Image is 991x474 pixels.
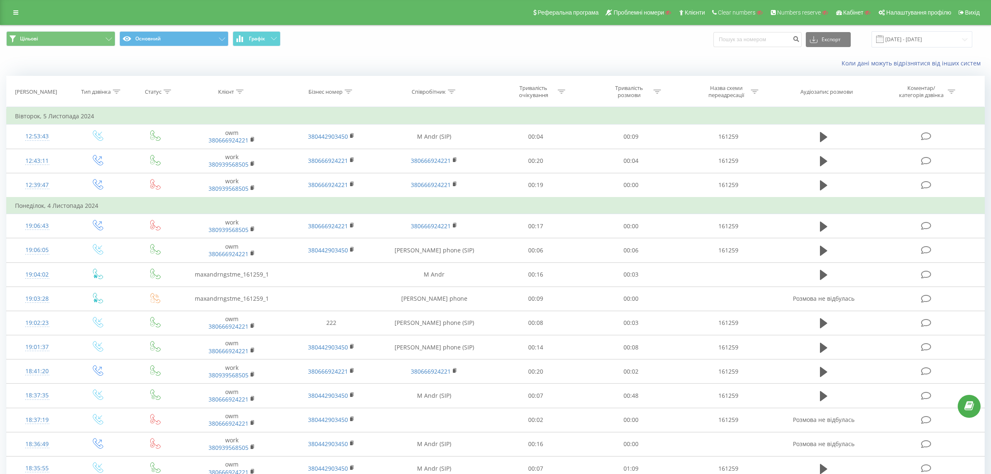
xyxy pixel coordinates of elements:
[488,384,583,408] td: 00:07
[411,157,451,165] a: 380666924221
[249,36,265,42] span: Графік
[15,267,59,283] div: 19:04:02
[308,88,343,95] div: Бізнес номер
[511,85,556,99] div: Тривалість очікування
[685,9,705,16] span: Клієнти
[583,238,678,262] td: 00:06
[209,444,248,452] a: 380939568505
[583,125,678,149] td: 00:09
[7,108,985,125] td: Вівторок, 5 Листопада 2024
[308,464,348,472] a: 380442903450
[679,408,778,432] td: 161259
[81,88,111,95] div: Тип дзвінка
[15,291,59,307] div: 19:03:28
[886,9,951,16] span: Налаштування профілю
[209,419,248,427] a: 380666924221
[308,367,348,375] a: 380666924221
[583,408,678,432] td: 00:00
[381,335,488,359] td: [PERSON_NAME] phone (SIP)
[209,395,248,403] a: 380666924221
[842,59,985,67] a: Коли дані можуть відрізнятися вiд інших систем
[15,88,57,95] div: [PERSON_NAME]
[488,287,583,311] td: 00:09
[381,238,488,262] td: [PERSON_NAME] phone (SIP)
[15,363,59,379] div: 18:41:20
[308,246,348,254] a: 380442903450
[308,343,348,351] a: 380442903450
[583,335,678,359] td: 00:08
[411,181,451,189] a: 380666924221
[679,173,778,197] td: 161259
[843,9,864,16] span: Кабінет
[15,315,59,331] div: 19:02:23
[182,238,282,262] td: owm
[233,31,281,46] button: Графік
[182,214,282,238] td: work
[182,311,282,335] td: owm
[583,262,678,287] td: 00:03
[209,226,248,234] a: 380939568505
[965,9,980,16] span: Вихід
[381,125,488,149] td: M Andr (SIP)
[381,384,488,408] td: M Andr (SIP)
[15,436,59,452] div: 18:36:49
[20,35,38,42] span: Цільові
[488,262,583,287] td: 00:16
[209,371,248,379] a: 380939568505
[308,181,348,189] a: 380666924221
[583,214,678,238] td: 00:00
[793,294,854,302] span: Розмова не відбулась
[209,347,248,355] a: 380666924221
[538,9,599,16] span: Реферальна програма
[583,311,678,335] td: 00:03
[182,384,282,408] td: owm
[488,149,583,173] td: 00:20
[488,335,583,359] td: 00:14
[209,322,248,330] a: 380666924221
[679,238,778,262] td: 161259
[182,262,282,287] td: maxandrngstme_161259_1
[583,432,678,456] td: 00:00
[583,173,678,197] td: 00:00
[411,222,451,230] a: 380666924221
[488,432,583,456] td: 00:16
[308,132,348,140] a: 380442903450
[777,9,821,16] span: Numbers reserve
[488,238,583,262] td: 00:06
[488,214,583,238] td: 00:17
[15,128,59,145] div: 12:53:43
[182,335,282,359] td: owm
[381,287,488,311] td: [PERSON_NAME] phone
[381,311,488,335] td: [PERSON_NAME] phone (SIP)
[209,185,248,192] a: 380939568505
[7,197,985,214] td: Понеділок, 4 Листопада 2024
[607,85,651,99] div: Тривалість розмови
[583,287,678,311] td: 00:00
[15,412,59,428] div: 18:37:19
[308,416,348,424] a: 380442903450
[800,88,853,95] div: Аудіозапис розмови
[182,287,282,311] td: maxandrngstme_161259_1
[209,136,248,144] a: 380666924221
[308,440,348,448] a: 380442903450
[679,311,778,335] td: 161259
[381,432,488,456] td: M Andr (SIP)
[488,125,583,149] td: 00:04
[308,157,348,165] a: 380666924221
[412,88,446,95] div: Співробітник
[583,359,678,384] td: 00:02
[583,149,678,173] td: 00:04
[488,408,583,432] td: 00:02
[15,387,59,404] div: 18:37:35
[613,9,664,16] span: Проблемні номери
[119,31,229,46] button: Основний
[182,173,282,197] td: work
[679,335,778,359] td: 161259
[897,85,946,99] div: Коментар/категорія дзвінка
[488,173,583,197] td: 00:19
[281,311,381,335] td: 222
[308,392,348,399] a: 380442903450
[704,85,749,99] div: Назва схеми переадресації
[6,31,115,46] button: Цільові
[182,149,282,173] td: work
